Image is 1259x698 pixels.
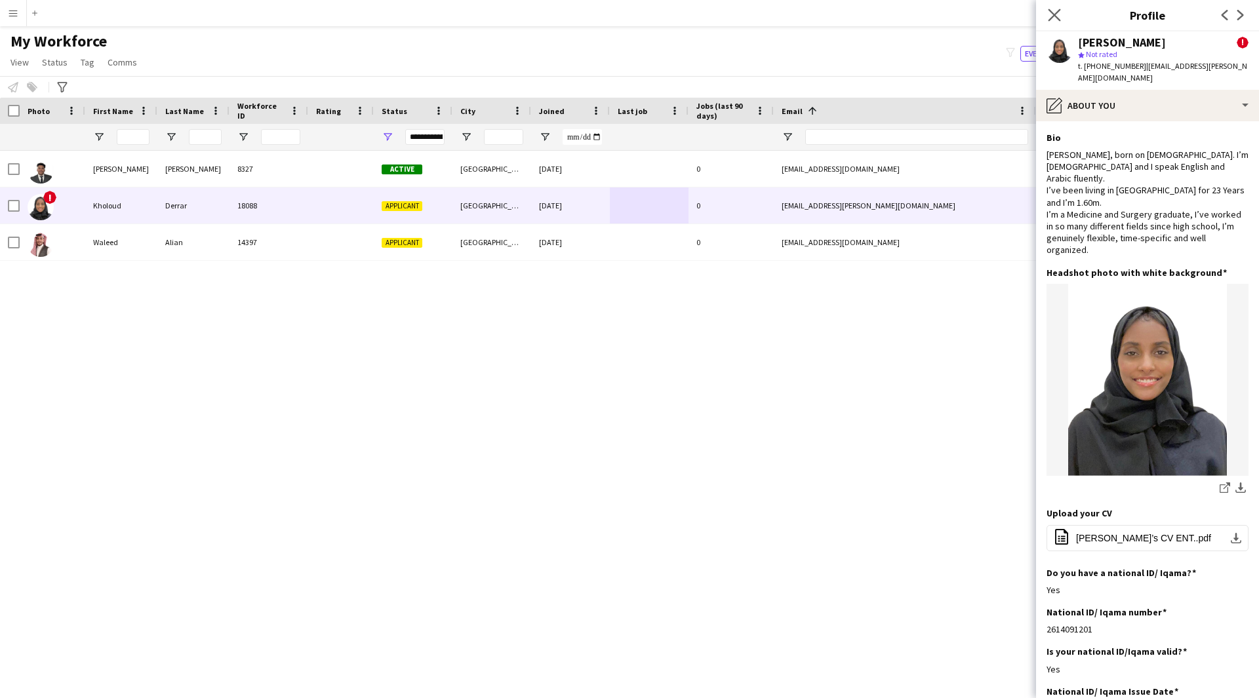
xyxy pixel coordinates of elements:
[93,131,105,143] button: Open Filter Menu
[237,131,249,143] button: Open Filter Menu
[1076,533,1211,543] span: [PERSON_NAME]’s CV ENT..pdf
[75,54,100,71] a: Tag
[230,151,308,187] div: 8327
[460,131,472,143] button: Open Filter Menu
[1047,525,1249,551] button: [PERSON_NAME]’s CV ENT..pdf
[5,54,34,71] a: View
[1047,606,1167,618] h3: National ID/ Iqama number
[54,79,70,95] app-action-btn: Advanced filters
[165,106,204,116] span: Last Name
[1047,686,1178,697] h3: National ID/ Iqama Issue Date
[237,101,285,121] span: Workforce ID
[484,129,523,145] input: City Filter Input
[774,224,1036,260] div: [EMAIL_ADDRESS][DOMAIN_NAME]
[189,129,222,145] input: Last Name Filter Input
[563,129,602,145] input: Joined Filter Input
[85,187,157,223] div: Kholoud
[382,201,422,211] span: Applicant
[382,165,422,174] span: Active
[689,187,774,223] div: 0
[102,54,142,71] a: Comms
[1036,90,1259,121] div: About you
[93,106,133,116] span: First Name
[618,106,647,116] span: Last job
[85,224,157,260] div: Waleed
[452,187,531,223] div: [GEOGRAPHIC_DATA]
[37,54,73,71] a: Status
[774,151,1036,187] div: [EMAIL_ADDRESS][DOMAIN_NAME]
[230,224,308,260] div: 14397
[1047,584,1249,596] div: Yes
[1078,37,1166,48] div: [PERSON_NAME]
[1237,37,1249,48] span: !
[382,238,422,248] span: Applicant
[1078,61,1247,83] span: | [EMAIL_ADDRESS][PERSON_NAME][DOMAIN_NAME]
[1047,623,1249,635] div: 2614091201
[1047,132,1061,144] h3: Bio
[539,106,565,116] span: Joined
[157,151,230,187] div: [PERSON_NAME]
[85,151,157,187] div: [PERSON_NAME]
[1047,646,1187,657] h3: Is your national ID/Iqama valid?
[165,131,177,143] button: Open Filter Menu
[1047,267,1227,279] h3: Headshot photo with white background
[1086,49,1117,59] span: Not rated
[316,106,341,116] span: Rating
[108,56,137,68] span: Comms
[1047,567,1196,579] h3: Do you have a national ID/ Iqama?
[531,224,610,260] div: [DATE]
[382,131,393,143] button: Open Filter Menu
[782,131,793,143] button: Open Filter Menu
[531,151,610,187] div: [DATE]
[1047,663,1249,675] div: Yes
[261,129,300,145] input: Workforce ID Filter Input
[157,187,230,223] div: Derrar
[452,151,531,187] div: [GEOGRAPHIC_DATA]
[805,129,1028,145] input: Email Filter Input
[28,231,54,257] img: Waleed Alian
[117,129,150,145] input: First Name Filter Input
[1047,149,1249,256] div: [PERSON_NAME], born on [DEMOGRAPHIC_DATA]. I’m [DEMOGRAPHIC_DATA] and I speak English and Arabic ...
[696,101,750,121] span: Jobs (last 90 days)
[81,56,94,68] span: Tag
[1020,46,1086,62] button: Everyone8,133
[382,106,407,116] span: Status
[1036,7,1259,24] h3: Profile
[1047,507,1112,519] h3: Upload your CV
[43,191,56,204] span: !
[42,56,68,68] span: Status
[230,187,308,223] div: 18088
[782,106,803,116] span: Email
[10,56,29,68] span: View
[539,131,551,143] button: Open Filter Menu
[28,157,54,184] img: Ahmed Mohammad
[452,224,531,260] div: [GEOGRAPHIC_DATA]
[689,151,774,187] div: 0
[460,106,475,116] span: City
[774,187,1036,223] div: [EMAIL_ADDRESS][PERSON_NAME][DOMAIN_NAME]
[28,106,50,116] span: Photo
[1078,61,1146,71] span: t. [PHONE_NUMBER]
[531,187,610,223] div: [DATE]
[157,224,230,260] div: Alian
[689,224,774,260] div: 0
[1047,284,1249,476] img: IMG_3036.jpeg
[28,194,54,220] img: Kholoud Derrar
[10,31,107,51] span: My Workforce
